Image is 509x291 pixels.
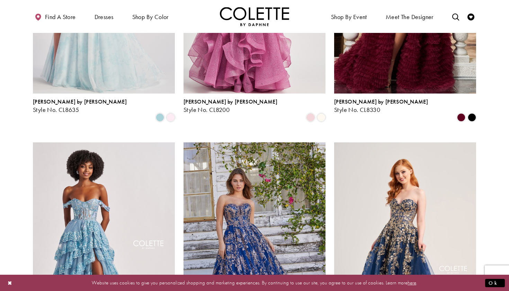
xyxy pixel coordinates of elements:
a: Find a store [33,7,77,26]
span: [PERSON_NAME] by [PERSON_NAME] [184,98,277,105]
i: Diamond White [317,113,325,122]
span: Style No. CL8200 [184,106,230,114]
span: Style No. CL8635 [33,106,79,114]
span: Shop by color [132,14,169,20]
i: Black [468,113,476,122]
div: Colette by Daphne Style No. CL8330 [334,99,428,113]
span: Style No. CL8330 [334,106,380,114]
p: Website uses cookies to give you personalized shopping and marketing experiences. By continuing t... [50,278,459,288]
span: Shop By Event [331,14,367,20]
button: Close Dialog [4,277,16,289]
span: Dresses [95,14,114,20]
i: Light Pink [167,113,175,122]
img: Colette by Daphne [220,7,289,26]
a: here [408,279,416,286]
div: Colette by Daphne Style No. CL8635 [33,99,127,113]
div: Colette by Daphne Style No. CL8200 [184,99,277,113]
i: Pink Lily [306,113,315,122]
a: Check Wishlist [466,7,476,26]
a: Meet the designer [384,7,435,26]
i: Bordeaux [457,113,465,122]
span: Dresses [93,7,115,26]
span: Shop by color [131,7,170,26]
a: Toggle search [450,7,461,26]
i: Sky Blue [156,113,164,122]
span: Shop By Event [329,7,369,26]
span: [PERSON_NAME] by [PERSON_NAME] [33,98,127,105]
a: Visit Home Page [220,7,289,26]
span: Find a store [45,14,76,20]
span: [PERSON_NAME] by [PERSON_NAME] [334,98,428,105]
span: Meet the designer [386,14,434,20]
button: Submit Dialog [485,279,505,287]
